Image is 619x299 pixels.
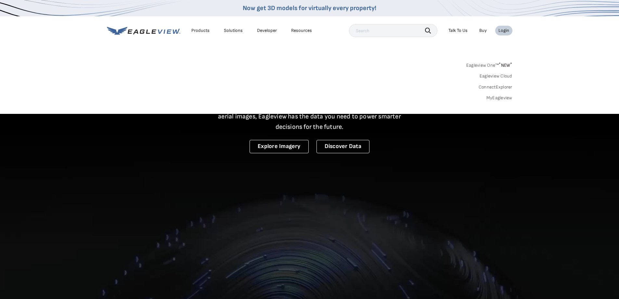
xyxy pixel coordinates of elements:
[486,95,512,101] a: MyEagleview
[479,28,487,34] a: Buy
[480,73,512,79] a: Eagleview Cloud
[250,140,309,153] a: Explore Imagery
[210,101,409,132] p: A new era starts here. Built on more than 3.5 billion high-resolution aerial images, Eagleview ha...
[257,28,277,34] a: Developer
[498,28,509,34] div: Login
[191,28,210,34] div: Products
[224,28,243,34] div: Solutions
[448,28,468,34] div: Talk To Us
[291,28,312,34] div: Resources
[499,62,512,68] span: NEW
[479,84,512,90] a: ConnectExplorer
[243,4,376,12] a: Now get 3D models for virtually every property!
[349,24,437,37] input: Search
[466,61,512,68] a: Eagleview One™*NEW*
[316,140,369,153] a: Discover Data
